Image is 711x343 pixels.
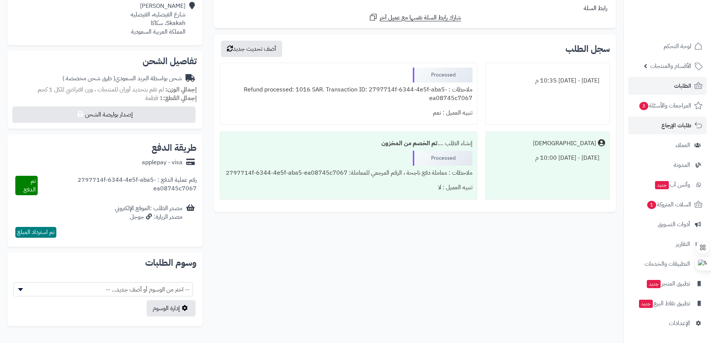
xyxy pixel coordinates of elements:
[12,106,196,123] button: إصدار بوليصة الشحن
[131,2,185,36] div: [PERSON_NAME] شارع الفيصليه، الفيصليه Skakah، سكاكا المملكة العربية السعودية
[225,82,472,106] div: ملاحظات : Refund processed: 1016 SAR. Transaction ID: 2797714f-6344-4e5f-aba5-ea08745c7067
[628,77,707,95] a: الطلبات
[639,100,691,111] span: المراجعات والأسئلة
[565,44,610,53] h3: سجل الطلب
[13,57,197,66] h2: تفاصيل الشحن
[646,199,691,210] span: السلات المتروكة
[655,181,669,189] span: جديد
[628,97,707,115] a: المراجعات والأسئلة3
[628,156,707,174] a: المدونة
[628,176,707,194] a: وآتس آبجديد
[639,300,653,308] span: جديد
[38,85,164,94] span: لم تقم بتحديد أوزان للمنتجات ، وزن افتراضي للكل 1 كجم
[221,41,282,57] button: أضف تحديث جديد
[490,151,605,165] div: [DATE] - [DATE] 10:00 م
[628,215,707,233] a: أدوات التسويق
[639,102,648,110] span: 3
[369,13,461,22] a: شارك رابط السلة نفسها مع عميل آخر
[225,136,472,151] div: إنشاء الطلب ....
[645,259,690,269] span: التطبيقات والخدمات
[676,239,690,249] span: التقارير
[628,37,707,55] a: لوحة التحكم
[413,68,473,82] div: Processed
[147,300,196,317] a: إدارة الوسوم
[638,298,690,309] span: تطبيق نقاط البيع
[13,282,193,296] span: -- اختر من الوسوم أو أضف جديد... --
[380,13,461,22] span: شارك رابط السلة نفسها مع عميل آخر
[628,294,707,312] a: تطبيق نقاط البيعجديد
[628,235,707,253] a: التقارير
[381,139,437,148] b: تم الخصم من المخزون
[669,318,690,328] span: الإعدادات
[654,180,690,190] span: وآتس آب
[225,166,472,180] div: ملاحظات : معاملة دفع ناجحة ، الرقم المرجعي للمعاملة: 2797714f-6344-4e5f-aba5-ea08745c7067
[674,81,691,91] span: الطلبات
[664,41,691,52] span: لوحة التحكم
[62,74,115,83] span: ( طرق شحن مخصصة )
[658,219,690,230] span: أدوات التسويق
[17,228,54,237] span: تم استرداد المبلغ
[165,85,197,94] strong: إجمالي الوزن:
[628,136,707,154] a: العملاء
[13,258,197,267] h2: وسوم الطلبات
[225,180,472,195] div: تنبيه العميل : لا
[628,314,707,332] a: الإعدادات
[413,151,473,166] div: Processed
[647,200,656,209] span: 1
[145,94,197,103] small: 1 قطعة
[38,176,197,195] div: رقم عملية الدفع : 2797714f-6344-4e5f-aba5-ea08745c7067
[24,177,36,194] span: تم الدفع
[115,204,183,221] div: مصدر الطلب :الموقع الإلكتروني
[628,275,707,293] a: تطبيق المتجرجديد
[674,160,690,170] span: المدونة
[533,139,596,148] div: [DEMOGRAPHIC_DATA]
[163,94,197,103] strong: إجمالي القطع:
[660,13,704,29] img: logo-2.png
[628,255,707,273] a: التطبيقات والخدمات
[647,280,661,288] span: جديد
[646,278,690,289] span: تطبيق المتجر
[676,140,690,150] span: العملاء
[490,74,605,88] div: [DATE] - [DATE] 10:35 م
[217,4,613,13] div: رابط السلة
[14,283,193,297] span: -- اختر من الوسوم أو أضف جديد... --
[62,74,182,83] div: شحن بواسطة البريد السعودي
[115,213,183,221] div: مصدر الزيارة: جوجل
[142,158,183,167] div: applepay - visa
[225,106,472,120] div: تنبيه العميل : نعم
[152,143,197,152] h2: طريقة الدفع
[650,61,691,71] span: الأقسام والمنتجات
[628,116,707,134] a: طلبات الإرجاع
[661,120,691,131] span: طلبات الإرجاع
[628,196,707,213] a: السلات المتروكة1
